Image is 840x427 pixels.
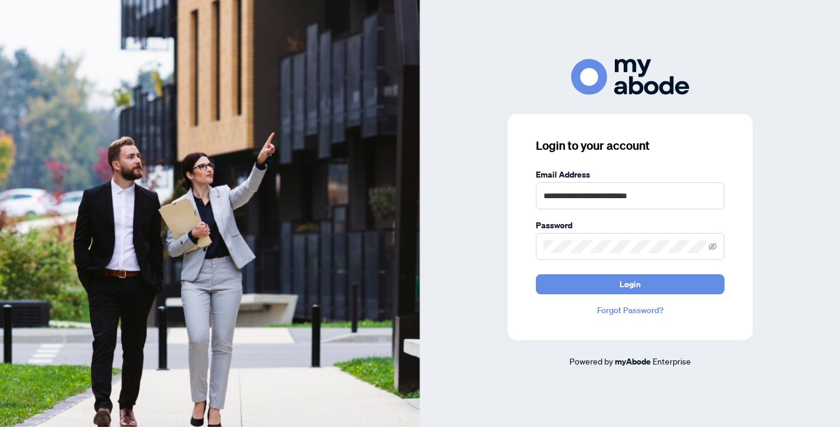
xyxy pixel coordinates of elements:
span: Enterprise [653,356,691,366]
label: Email Address [536,168,724,181]
label: Password [536,219,724,232]
span: eye-invisible [709,242,717,251]
span: Powered by [569,356,613,366]
a: myAbode [615,355,651,368]
img: ma-logo [571,59,689,95]
a: Forgot Password? [536,304,724,317]
span: Login [620,275,641,294]
h3: Login to your account [536,137,724,154]
button: Login [536,274,724,294]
